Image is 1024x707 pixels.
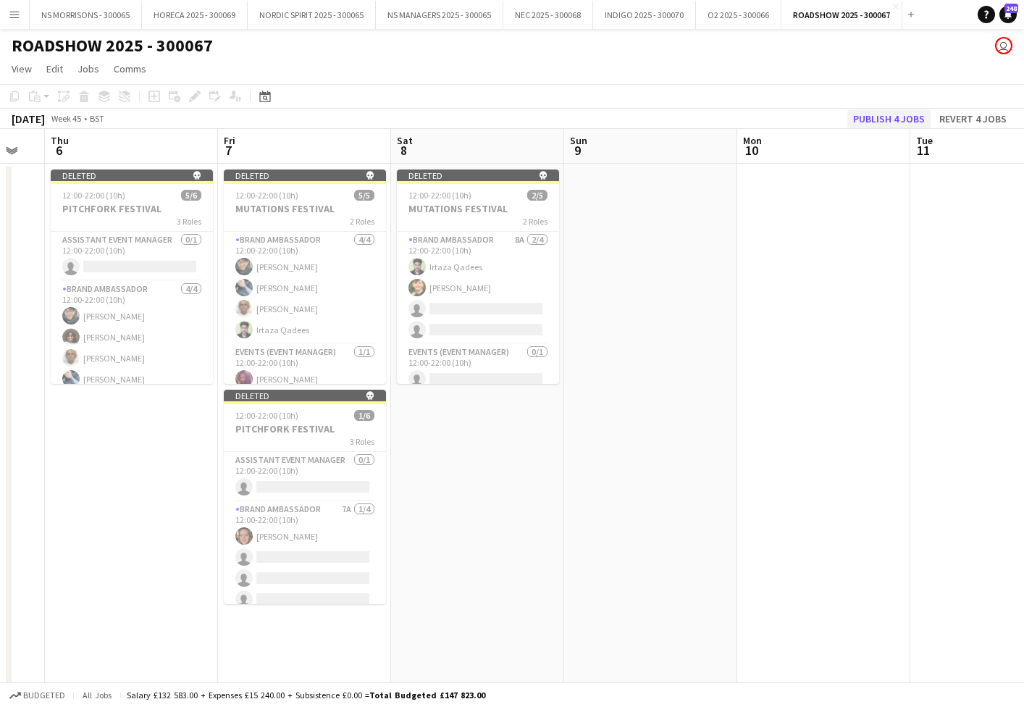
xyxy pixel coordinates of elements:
[354,190,374,201] span: 5/5
[46,62,63,75] span: Edit
[48,113,84,124] span: Week 45
[12,112,45,126] div: [DATE]
[397,232,559,344] app-card-role: Brand Ambassador8A2/412:00-22:00 (10h)Irtaza Qadees[PERSON_NAME]
[72,59,105,78] a: Jobs
[80,690,114,700] span: All jobs
[127,690,485,700] div: Salary £132 583.00 + Expenses £15 240.00 + Subsistence £0.00 =
[224,232,386,344] app-card-role: Brand Ambassador4/412:00-22:00 (10h)[PERSON_NAME][PERSON_NAME][PERSON_NAME]Irtaza Qadees
[593,1,696,29] button: INDIGO 2025 - 300070
[933,109,1012,128] button: Revert 4 jobs
[395,142,413,159] span: 8
[224,202,386,215] h3: MUTATIONS FESTIVAL
[235,410,298,421] span: 12:00-22:00 (10h)
[51,170,213,384] app-job-card: Deleted 12:00-22:00 (10h)5/6PITCHFORK FESTIVAL3 RolesAssistant Event Manager0/112:00-22:00 (10h) ...
[397,170,559,181] div: Deleted
[1004,4,1018,13] span: 248
[369,690,485,700] span: Total Budgeted £147 823.00
[90,113,104,124] div: BST
[408,190,471,201] span: 12:00-22:00 (10h)
[7,687,67,703] button: Budgeted
[51,170,213,181] div: Deleted
[999,6,1017,23] a: 248
[527,190,547,201] span: 2/5
[108,59,152,78] a: Comms
[222,142,235,159] span: 7
[114,62,146,75] span: Comms
[224,170,386,384] app-job-card: Deleted 12:00-22:00 (10h)5/5MUTATIONS FESTIVAL2 RolesBrand Ambassador4/412:00-22:00 (10h)[PERSON_...
[224,501,386,614] app-card-role: Brand Ambassador7A1/412:00-22:00 (10h)[PERSON_NAME]
[51,281,213,393] app-card-role: Brand Ambassador4/412:00-22:00 (10h)[PERSON_NAME][PERSON_NAME][PERSON_NAME][PERSON_NAME]
[397,202,559,215] h3: MUTATIONS FESTIVAL
[12,35,213,57] h1: ROADSHOW 2025 - 300067
[743,134,762,147] span: Mon
[350,216,374,227] span: 2 Roles
[177,216,201,227] span: 3 Roles
[397,134,413,147] span: Sat
[741,142,762,159] span: 10
[12,62,32,75] span: View
[224,422,386,435] h3: PITCHFORK FESTIVAL
[350,436,374,447] span: 3 Roles
[568,142,587,159] span: 9
[49,142,69,159] span: 6
[781,1,902,29] button: ROADSHOW 2025 - 300067
[6,59,38,78] a: View
[914,142,933,159] span: 11
[224,452,386,501] app-card-role: Assistant Event Manager0/112:00-22:00 (10h)
[224,344,386,393] app-card-role: Events (Event Manager)1/112:00-22:00 (10h)[PERSON_NAME]
[235,190,298,201] span: 12:00-22:00 (10h)
[62,190,125,201] span: 12:00-22:00 (10h)
[570,134,587,147] span: Sun
[51,134,69,147] span: Thu
[847,109,931,128] button: Publish 4 jobs
[397,344,559,393] app-card-role: Events (Event Manager)0/112:00-22:00 (10h)
[77,62,99,75] span: Jobs
[397,170,559,384] app-job-card: Deleted 12:00-22:00 (10h)2/5MUTATIONS FESTIVAL2 RolesBrand Ambassador8A2/412:00-22:00 (10h)Irtaza...
[224,390,386,604] app-job-card: Deleted 12:00-22:00 (10h)1/6PITCHFORK FESTIVAL3 RolesAssistant Event Manager0/112:00-22:00 (10h) ...
[30,1,142,29] button: NS MORRISONS - 300065
[224,390,386,401] div: Deleted
[696,1,781,29] button: O2 2025 - 300066
[224,170,386,181] div: Deleted
[142,1,248,29] button: HORECA 2025 - 300069
[916,134,933,147] span: Tue
[503,1,593,29] button: NEC 2025 - 300068
[354,410,374,421] span: 1/6
[523,216,547,227] span: 2 Roles
[181,190,201,201] span: 5/6
[224,134,235,147] span: Fri
[41,59,69,78] a: Edit
[51,232,213,281] app-card-role: Assistant Event Manager0/112:00-22:00 (10h)
[51,202,213,215] h3: PITCHFORK FESTIVAL
[248,1,376,29] button: NORDIC SPIRIT 2025 - 300065
[995,37,1012,54] app-user-avatar: Closer Payroll
[23,690,65,700] span: Budgeted
[376,1,503,29] button: NS MANAGERS 2025 - 300065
